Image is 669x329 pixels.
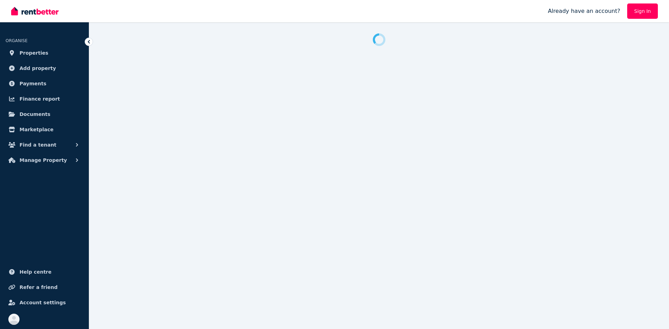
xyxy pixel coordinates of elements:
span: Properties [20,49,48,57]
span: ORGANISE [6,38,28,43]
span: Marketplace [20,125,53,134]
a: Add property [6,61,83,75]
a: Payments [6,77,83,91]
img: RentBetter [11,6,59,16]
button: Find a tenant [6,138,83,152]
a: Help centre [6,265,83,279]
a: Documents [6,107,83,121]
span: Documents [20,110,51,118]
span: Refer a friend [20,283,57,291]
button: Manage Property [6,153,83,167]
a: Sign In [627,3,658,19]
a: Account settings [6,296,83,310]
span: Already have an account? [548,7,620,15]
a: Refer a friend [6,280,83,294]
a: Properties [6,46,83,60]
a: Marketplace [6,123,83,136]
span: Finance report [20,95,60,103]
span: Help centre [20,268,52,276]
a: Finance report [6,92,83,106]
span: Account settings [20,298,66,307]
span: Add property [20,64,56,72]
span: Payments [20,79,46,88]
span: Manage Property [20,156,67,164]
span: Find a tenant [20,141,56,149]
